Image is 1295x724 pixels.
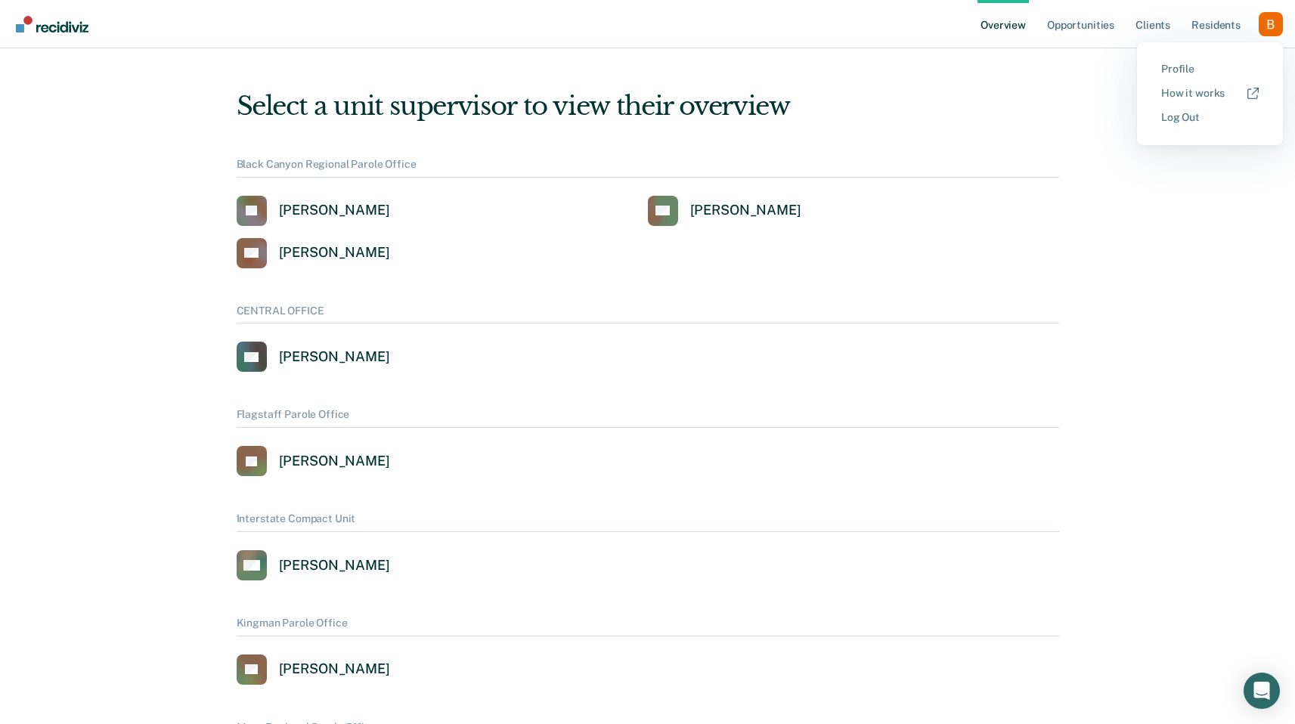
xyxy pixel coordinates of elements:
[16,16,88,32] img: Recidiviz
[237,617,1059,636] div: Kingman Parole Office
[237,91,1059,122] div: Select a unit supervisor to view their overview
[648,196,801,226] a: [PERSON_NAME]
[237,196,390,226] a: [PERSON_NAME]
[1137,42,1283,145] div: Profile menu
[1244,673,1280,709] div: Open Intercom Messenger
[1161,63,1259,76] a: Profile
[279,244,390,261] div: [PERSON_NAME]
[237,158,1059,178] div: Black Canyon Regional Parole Office
[237,305,1059,324] div: CENTRAL OFFICE
[237,446,390,476] a: [PERSON_NAME]
[279,453,390,470] div: [PERSON_NAME]
[279,202,390,219] div: [PERSON_NAME]
[279,348,390,366] div: [PERSON_NAME]
[237,342,390,372] a: [PERSON_NAME]
[237,550,390,580] a: [PERSON_NAME]
[237,238,390,268] a: [PERSON_NAME]
[690,202,801,219] div: [PERSON_NAME]
[237,512,1059,532] div: Interstate Compact Unit
[237,654,390,685] a: [PERSON_NAME]
[279,661,390,678] div: [PERSON_NAME]
[1161,111,1259,124] a: Log Out
[279,557,390,574] div: [PERSON_NAME]
[237,408,1059,428] div: Flagstaff Parole Office
[1259,12,1283,36] button: Profile dropdown button
[1161,87,1259,100] a: How it works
